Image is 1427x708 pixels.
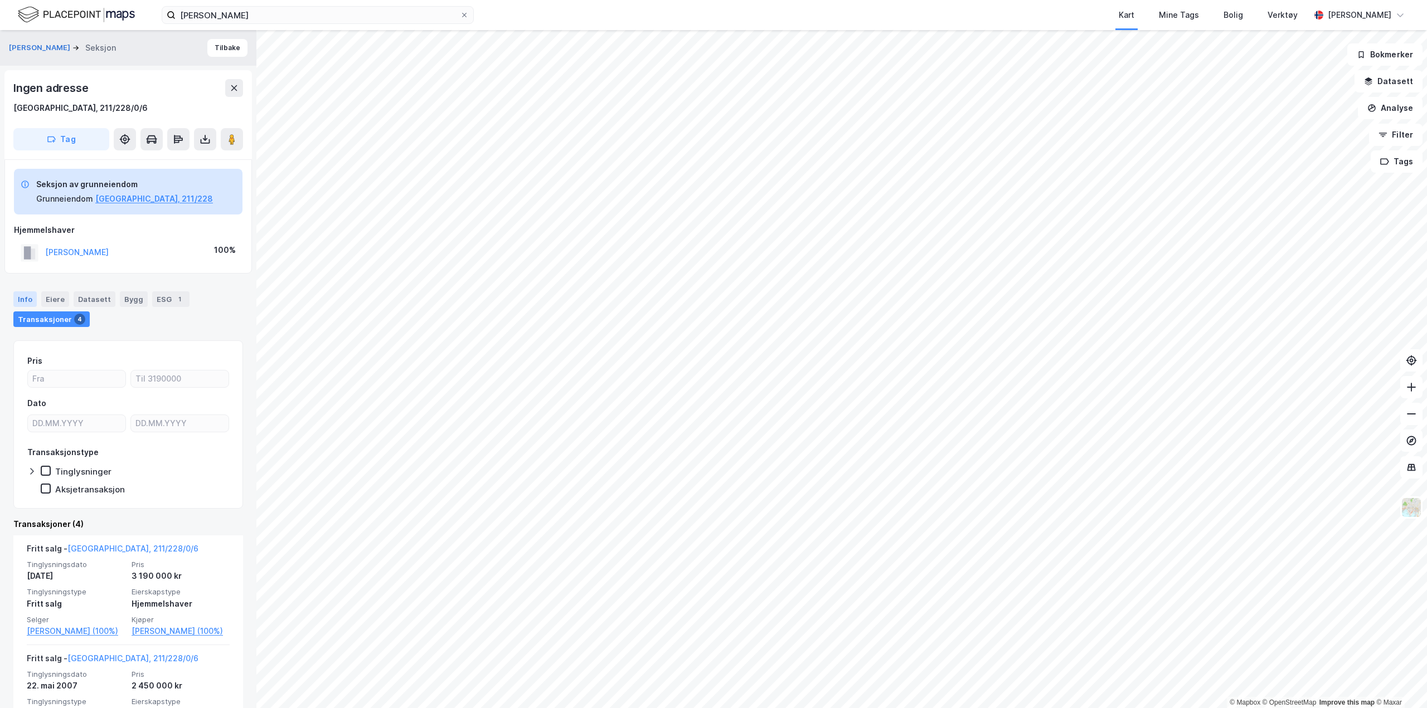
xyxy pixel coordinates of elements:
[95,192,213,206] button: [GEOGRAPHIC_DATA], 211/228
[67,653,198,663] a: [GEOGRAPHIC_DATA], 211/228/0/6
[132,679,230,692] div: 2 450 000 kr
[207,39,247,57] button: Tilbake
[41,291,69,307] div: Eiere
[1371,655,1427,708] div: Kontrollprogram for chat
[9,42,72,53] button: [PERSON_NAME]
[1355,70,1423,92] button: Datasett
[13,101,148,115] div: [GEOGRAPHIC_DATA], 211/228/0/6
[176,7,460,23] input: Søk på adresse, matrikkel, gårdeiere, leietakere eller personer
[14,223,242,237] div: Hjemmelshaver
[36,192,93,206] div: Grunneiendom
[1230,699,1260,706] a: Mapbox
[27,615,125,624] span: Selger
[132,615,230,624] span: Kjøper
[132,670,230,679] span: Pris
[27,569,125,583] div: [DATE]
[1263,699,1317,706] a: OpenStreetMap
[27,670,125,679] span: Tinglysningsdato
[74,291,115,307] div: Datasett
[67,544,198,553] a: [GEOGRAPHIC_DATA], 211/228/0/6
[132,560,230,569] span: Pris
[214,243,236,257] div: 100%
[1401,497,1422,518] img: Z
[13,128,109,150] button: Tag
[1358,97,1423,119] button: Analyse
[1371,655,1427,708] iframe: Chat Widget
[27,697,125,706] span: Tinglysningstype
[74,314,85,325] div: 4
[152,291,190,307] div: ESG
[1328,8,1391,22] div: [PERSON_NAME]
[1119,8,1134,22] div: Kart
[13,79,90,97] div: Ingen adresse
[1319,699,1375,706] a: Improve this map
[13,517,243,531] div: Transaksjoner (4)
[27,560,125,569] span: Tinglysningsdato
[27,397,46,410] div: Dato
[27,354,42,368] div: Pris
[131,415,229,432] input: DD.MM.YYYY
[27,542,198,560] div: Fritt salg -
[1371,150,1423,173] button: Tags
[13,291,37,307] div: Info
[13,311,90,327] div: Transaksjoner
[132,587,230,597] span: Eierskapstype
[131,370,229,387] input: Til 3190000
[28,370,125,387] input: Fra
[27,597,125,611] div: Fritt salg
[27,624,125,638] a: [PERSON_NAME] (100%)
[1369,124,1423,146] button: Filter
[120,291,148,307] div: Bygg
[1159,8,1199,22] div: Mine Tags
[55,466,111,477] div: Tinglysninger
[27,679,125,692] div: 22. mai 2007
[1268,8,1298,22] div: Verktøy
[85,41,116,55] div: Seksjon
[132,697,230,706] span: Eierskapstype
[1224,8,1243,22] div: Bolig
[132,624,230,638] a: [PERSON_NAME] (100%)
[27,652,198,670] div: Fritt salg -
[1347,43,1423,66] button: Bokmerker
[36,178,213,191] div: Seksjon av grunneiendom
[28,415,125,432] input: DD.MM.YYYY
[55,484,125,495] div: Aksjetransaksjon
[132,569,230,583] div: 3 190 000 kr
[18,5,135,25] img: logo.f888ab2527a4732fd821a326f86c7f29.svg
[27,446,99,459] div: Transaksjonstype
[132,597,230,611] div: Hjemmelshaver
[27,587,125,597] span: Tinglysningstype
[174,294,185,305] div: 1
